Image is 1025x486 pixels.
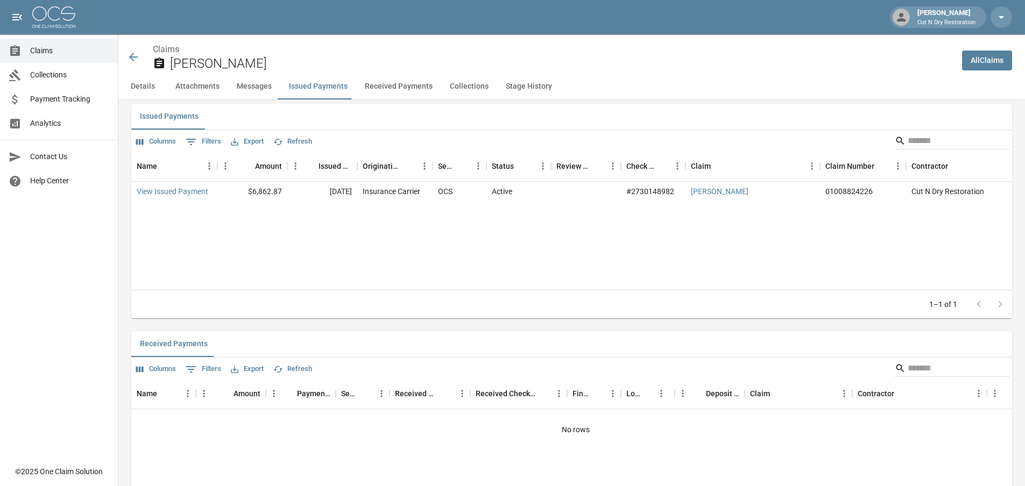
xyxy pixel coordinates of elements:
button: Sort [1003,386,1018,401]
button: Sort [157,159,172,174]
div: Check Number [626,151,654,181]
button: Menu [890,158,906,174]
div: Received Method [390,378,470,409]
button: Export [228,361,266,377]
button: Menu [416,158,433,174]
div: Name [131,378,196,409]
button: Sort [894,386,909,401]
button: Sort [303,159,319,174]
button: Issued Payments [280,74,356,99]
button: Menu [551,385,567,402]
div: Final/Partial [572,378,590,409]
button: Sort [282,386,297,401]
div: Amount [217,151,287,181]
button: Sort [218,386,234,401]
div: Sent To [438,151,455,181]
div: Deposit Date [675,378,745,409]
div: Review Status [551,151,621,181]
button: open drawer [6,6,28,28]
button: Show filters [183,133,224,151]
div: [DATE] [287,182,357,202]
span: Analytics [30,118,109,129]
button: Sort [641,386,656,401]
div: Check Number [621,151,685,181]
div: Final/Partial [567,378,621,409]
div: related-list tabs [131,331,1012,357]
div: Sender [336,378,390,409]
button: Menu [971,385,987,402]
button: Select columns [133,133,179,150]
div: © 2025 One Claim Solution [15,466,103,477]
span: Contact Us [30,151,109,162]
div: Claim [745,378,852,409]
a: Claims [153,44,179,54]
button: Sort [874,159,889,174]
div: Lockbox [621,378,675,409]
div: Search [895,132,1010,152]
button: Messages [228,74,280,99]
button: Menu [454,385,470,402]
button: Menu [804,158,820,174]
div: Claim [685,151,820,181]
span: Help Center [30,175,109,187]
div: anchor tabs [118,74,1025,99]
div: Amount [234,378,260,409]
div: Claim [750,378,770,409]
div: Contractor [911,151,948,181]
button: Menu [266,385,282,402]
button: Menu [217,158,234,174]
div: Issued Date [287,151,357,181]
div: Originating From [357,151,433,181]
button: Menu [987,385,1003,402]
button: Issued Payments [131,104,207,130]
div: Review Status [556,151,590,181]
div: Name [137,378,157,409]
button: Sort [770,386,785,401]
div: Lockbox [626,378,641,409]
div: Claim Number [825,151,874,181]
a: AllClaims [962,51,1012,70]
div: Active [492,186,512,197]
button: Menu [605,385,621,402]
a: View Issued Payment [137,186,208,197]
button: Menu [836,385,852,402]
div: Status [486,151,551,181]
div: 01008824226 [825,186,873,197]
button: Menu [675,385,691,402]
button: Select columns [133,361,179,377]
button: Menu [605,158,621,174]
button: Sort [691,386,706,401]
button: Sort [654,159,669,174]
div: Name [131,151,217,181]
div: Contractor [852,378,987,409]
button: Details [118,74,167,99]
button: Menu [287,158,303,174]
button: Sort [358,386,373,401]
div: Sender [341,378,358,409]
div: Search [895,360,1010,379]
div: Contractor [858,378,894,409]
div: Claim [691,151,711,181]
div: Issued Date [319,151,352,181]
button: Sort [948,159,963,174]
span: Claims [30,45,109,56]
button: Show filters [183,361,224,378]
div: Amount [255,151,282,181]
button: Refresh [271,361,315,377]
button: Sort [590,159,605,174]
button: Collections [441,74,497,99]
div: related-list tabs [131,104,1012,130]
div: Amount [196,378,266,409]
button: Sort [401,159,416,174]
button: Menu [201,158,217,174]
button: Received Payments [356,74,441,99]
div: [PERSON_NAME] [913,8,980,27]
p: 1–1 of 1 [929,299,957,310]
button: Menu [373,385,390,402]
button: Sort [514,159,529,174]
button: Refresh [271,133,315,150]
div: Deposit Date [706,378,739,409]
img: ocs-logo-white-transparent.png [32,6,75,28]
button: Stage History [497,74,561,99]
div: Received Check Number [476,378,536,409]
